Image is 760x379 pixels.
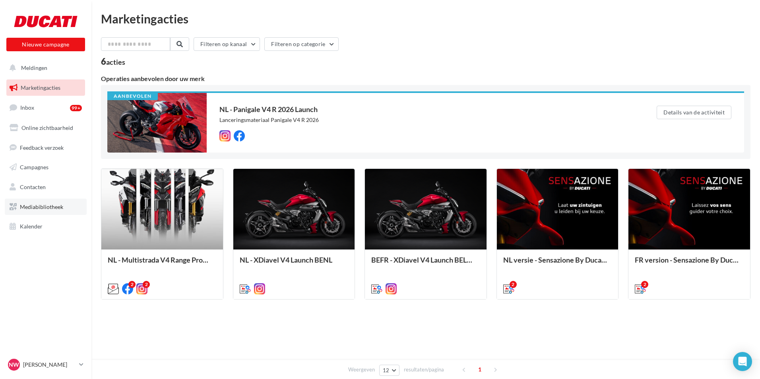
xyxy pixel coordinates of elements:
[5,179,87,195] a: Contacten
[5,99,87,116] a: Inbox99+
[194,37,260,51] button: Filteren op kanaal
[21,84,60,91] span: Marketingacties
[108,256,217,272] div: NL - Multistrada V4 Range Promo
[219,106,625,113] div: NL - Panigale V4 R 2026 Launch
[6,38,85,51] button: Nieuwe campagne
[23,361,76,369] p: [PERSON_NAME]
[383,367,390,373] span: 12
[657,106,731,119] button: Details van de activiteit
[219,116,625,124] div: Lanceringsmateriaal Panigale V4 R 2026
[20,144,64,151] span: Feedback verzoek
[6,357,85,372] a: NW [PERSON_NAME]
[20,184,46,190] span: Contacten
[641,281,648,288] div: 2
[106,58,125,66] div: acties
[20,164,48,170] span: Campagnes
[473,363,486,376] span: 1
[20,104,34,111] span: Inbox
[5,159,87,176] a: Campagnes
[510,281,517,288] div: 2
[733,352,752,371] div: Open Intercom Messenger
[20,203,63,210] span: Mediabibliotheek
[101,75,750,82] div: Operaties aanbevolen door uw merk
[5,218,87,235] a: Kalender
[503,256,612,272] div: NL versie - Sensazione By Ducati - Salon moment
[20,223,43,230] span: Kalender
[5,79,87,96] a: Marketingacties
[348,366,375,373] span: Weergeven
[404,366,444,373] span: resultaten/pagina
[5,139,87,156] a: Feedback verzoek
[379,365,399,376] button: 12
[101,13,750,25] div: Marketingacties
[9,361,19,369] span: NW
[5,60,83,76] button: Meldingen
[5,120,87,136] a: Online zichtbaarheid
[101,57,125,66] div: 6
[21,124,73,131] span: Online zichtbaarheid
[5,199,87,215] a: Mediabibliotheek
[128,281,136,288] div: 2
[143,281,150,288] div: 2
[70,105,82,111] div: 99+
[264,37,338,51] button: Filteren op categorie
[107,93,158,100] div: Aanbevolen
[635,256,744,272] div: FR version - Sensazione By Ducati - Salon moment
[240,256,349,272] div: NL - XDiavel V4 Launch BENL
[371,256,480,272] div: BEFR - XDiavel V4 Launch BELUX
[21,64,47,71] span: Meldingen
